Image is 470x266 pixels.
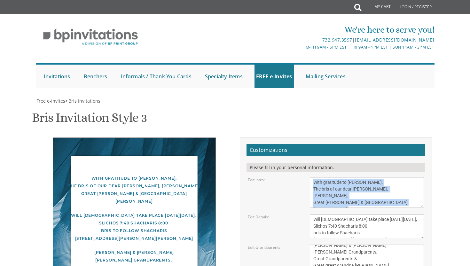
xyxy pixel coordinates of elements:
[247,163,425,172] div: Please fill in your personal information.
[66,212,203,242] div: Will [DEMOGRAPHIC_DATA] take place [DATE][DATE], Slichos 7:40 Shacharis 8:00 bris to follow Shach...
[322,37,352,43] a: 732.947.3597
[36,24,145,50] img: BP Invitation Loft
[36,98,65,104] a: Free e-Invites
[66,175,203,205] div: With gratitude to [PERSON_NAME], The bris of our dear [PERSON_NAME], [PERSON_NAME], Great [PERSON...
[248,177,265,183] label: Edit Intro:
[169,23,434,36] div: We're here to serve you!
[82,65,109,88] a: Benchers
[65,98,100,104] span: >
[203,65,244,88] a: Specialty Items
[247,144,425,156] h2: Customizations
[169,36,434,44] div: |
[119,65,193,88] a: Informals / Thank You Cards
[68,98,100,104] a: Bris Invitations
[42,65,72,88] a: Invitations
[248,245,281,250] label: Edit Grandparents:
[169,44,434,51] div: M-Th 9am - 5pm EST | Fri 9am - 1pm EST | Sun 11am - 3pm EST
[248,214,269,220] label: Edit Details:
[32,111,146,129] h1: Bris Invitation Style 3
[361,1,395,13] a: My Cart
[310,177,424,208] textarea: With gratitude to Hashem We would like to inform you of the bris of our dear son/grandson
[255,65,294,88] a: FREE e-Invites
[355,37,434,43] a: [EMAIL_ADDRESS][DOMAIN_NAME]
[310,214,424,238] textarea: This Shabbos, Parshas Bo At our home [STREET_ADDRESS][PERSON_NAME]
[304,65,347,88] a: Mailing Services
